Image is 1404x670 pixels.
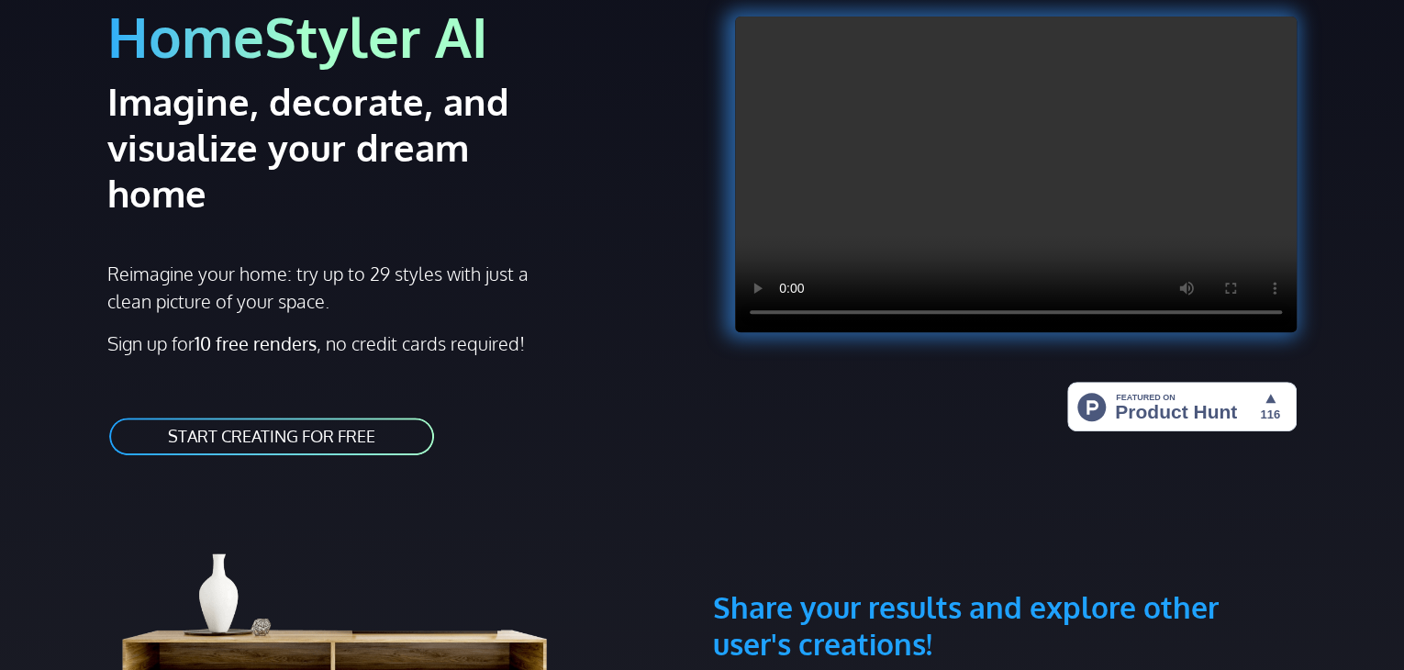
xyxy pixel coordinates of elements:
[107,329,691,357] p: Sign up for , no credit cards required!
[107,260,545,315] p: Reimagine your home: try up to 29 styles with just a clean picture of your space.
[107,78,574,216] h2: Imagine, decorate, and visualize your dream home
[1067,382,1297,431] img: HomeStyler AI - Interior Design Made Easy: One Click to Your Dream Home | Product Hunt
[195,331,317,355] strong: 10 free renders
[713,501,1297,663] h3: Share your results and explore other user's creations!
[107,2,691,71] h1: HomeStyler AI
[107,416,436,457] a: START CREATING FOR FREE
